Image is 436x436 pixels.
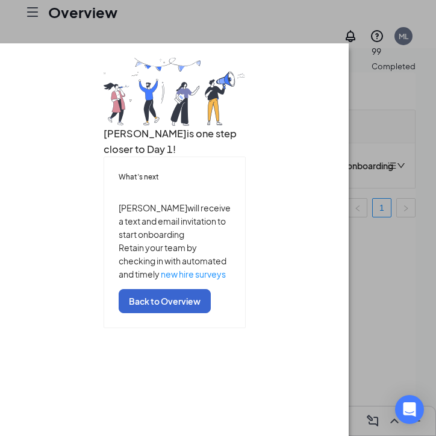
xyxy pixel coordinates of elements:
p: [PERSON_NAME] will receive a text and email invitation to start onboarding [119,201,231,241]
p: Retain your team by checking in with automated and timely [119,241,231,281]
img: you are all set [104,58,246,126]
button: Back to Overview [119,289,211,313]
div: Open Intercom Messenger [395,395,424,424]
h3: [PERSON_NAME] is one step closer to Day 1! [104,126,246,157]
a: new hire surveys [161,269,226,279]
h5: What’s next [119,172,231,183]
